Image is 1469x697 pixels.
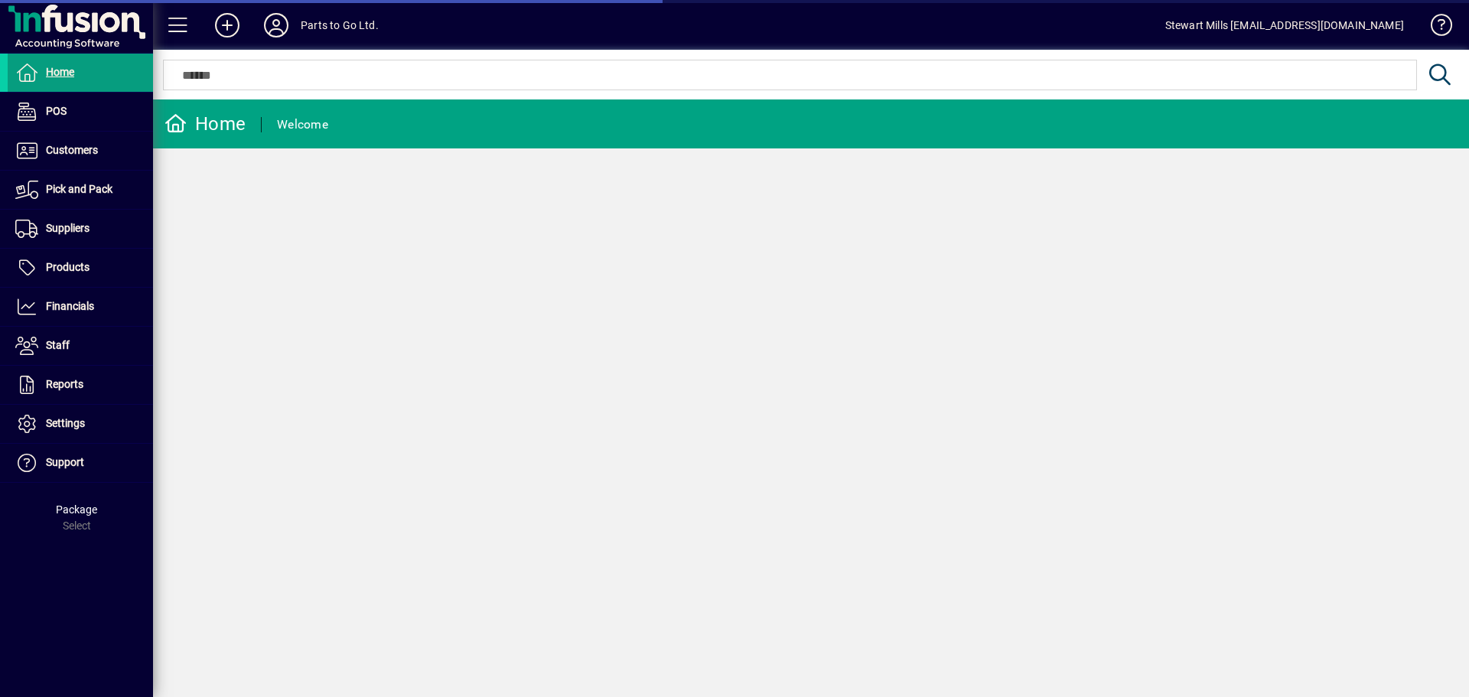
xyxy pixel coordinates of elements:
button: Add [203,11,252,39]
span: POS [46,105,67,117]
a: Suppliers [8,210,153,248]
a: Customers [8,132,153,170]
a: Staff [8,327,153,365]
span: Support [46,456,84,468]
button: Profile [252,11,301,39]
a: POS [8,93,153,131]
a: Support [8,444,153,482]
span: Financials [46,300,94,312]
a: Reports [8,366,153,404]
span: Staff [46,339,70,351]
a: Pick and Pack [8,171,153,209]
a: Settings [8,405,153,443]
a: Products [8,249,153,287]
a: Knowledge Base [1419,3,1450,53]
span: Pick and Pack [46,183,112,195]
span: Products [46,261,90,273]
div: Welcome [277,112,328,137]
a: Financials [8,288,153,326]
span: Settings [46,417,85,429]
span: Suppliers [46,222,90,234]
div: Home [164,112,246,136]
span: Package [56,503,97,516]
span: Home [46,66,74,78]
span: Reports [46,378,83,390]
span: Customers [46,144,98,156]
div: Parts to Go Ltd. [301,13,379,37]
div: Stewart Mills [EMAIL_ADDRESS][DOMAIN_NAME] [1165,13,1404,37]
